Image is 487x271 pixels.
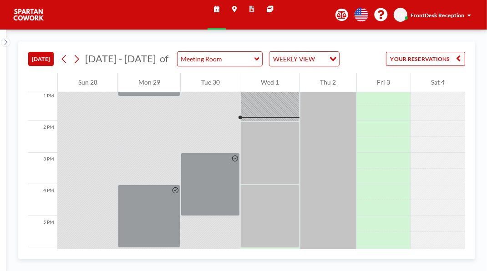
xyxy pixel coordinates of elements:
[28,153,57,185] div: 3 PM
[397,11,404,18] span: FR
[160,53,168,65] span: of
[58,73,117,92] div: Sun 28
[28,216,57,248] div: 5 PM
[300,73,356,92] div: Thu 2
[28,90,57,121] div: 1 PM
[118,73,180,92] div: Mon 29
[181,73,240,92] div: Tue 30
[357,73,411,92] div: Fri 3
[411,73,465,92] div: Sat 4
[240,73,299,92] div: Wed 1
[411,12,464,19] span: FrontDesk Reception
[28,121,57,153] div: 2 PM
[386,52,465,66] button: YOUR RESERVATIONS
[178,52,254,66] input: Meeting Room
[28,52,54,66] button: [DATE]
[269,52,339,66] div: Search for option
[317,54,324,64] input: Search for option
[28,184,57,216] div: 4 PM
[271,54,316,64] span: WEEKLY VIEW
[85,53,156,65] span: [DATE] - [DATE]
[13,7,45,23] img: organization-logo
